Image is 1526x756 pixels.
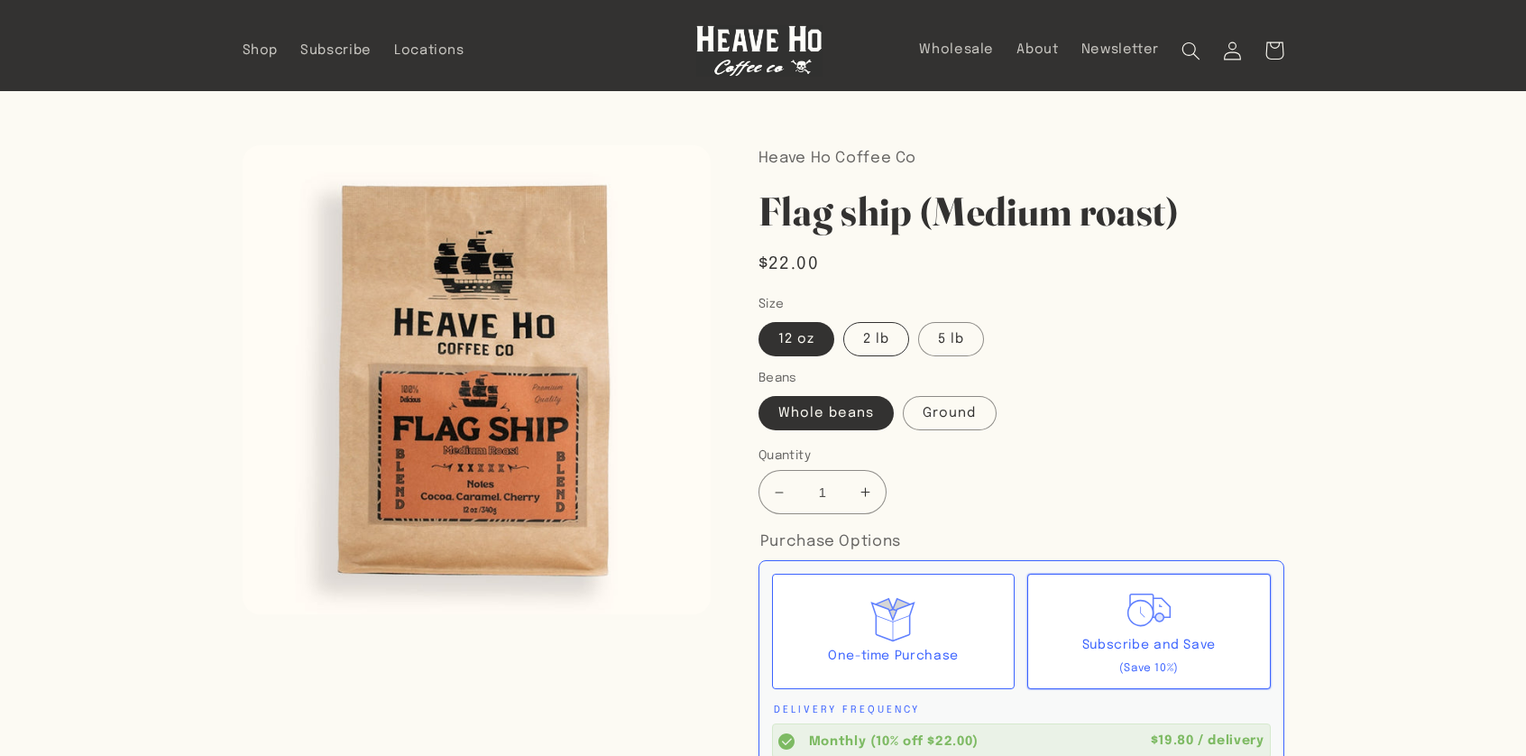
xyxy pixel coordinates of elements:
[758,369,799,387] legend: Beans
[758,447,1109,465] label: Quantity
[758,252,819,277] span: $22.00
[758,145,1284,172] p: Heave Ho Coffee Co
[1119,663,1179,674] span: (Save 10%)
[772,702,922,719] legend: Delivery Frequency
[1151,734,1194,747] span: $19.80
[382,31,475,70] a: Locations
[1081,41,1159,59] span: Newsletter
[290,31,383,70] a: Subscribe
[1171,30,1212,71] summary: Search
[243,145,712,614] media-gallery: Gallery Viewer
[903,396,996,430] label: Ground
[1006,30,1070,69] a: About
[918,322,984,356] label: 5 lb
[243,42,279,60] span: Shop
[919,41,994,59] span: Wholesale
[758,396,895,430] label: Whole beans
[758,322,834,356] label: 12 oz
[696,25,823,77] img: Heave Ho Coffee Co
[1082,639,1216,651] span: Subscribe and Save
[758,186,1284,237] h1: Flag ship (Medium roast)
[843,322,909,356] label: 2 lb
[300,42,372,60] span: Subscribe
[758,295,786,313] legend: Size
[758,529,903,556] legend: Purchase Options
[809,733,1144,751] div: Monthly (10% off $22.00)
[908,30,1006,69] a: Wholesale
[828,645,959,668] div: One-time Purchase
[231,31,290,70] a: Shop
[1070,30,1171,69] a: Newsletter
[1198,734,1264,747] span: / delivery
[1016,41,1058,59] span: About
[394,42,464,60] span: Locations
